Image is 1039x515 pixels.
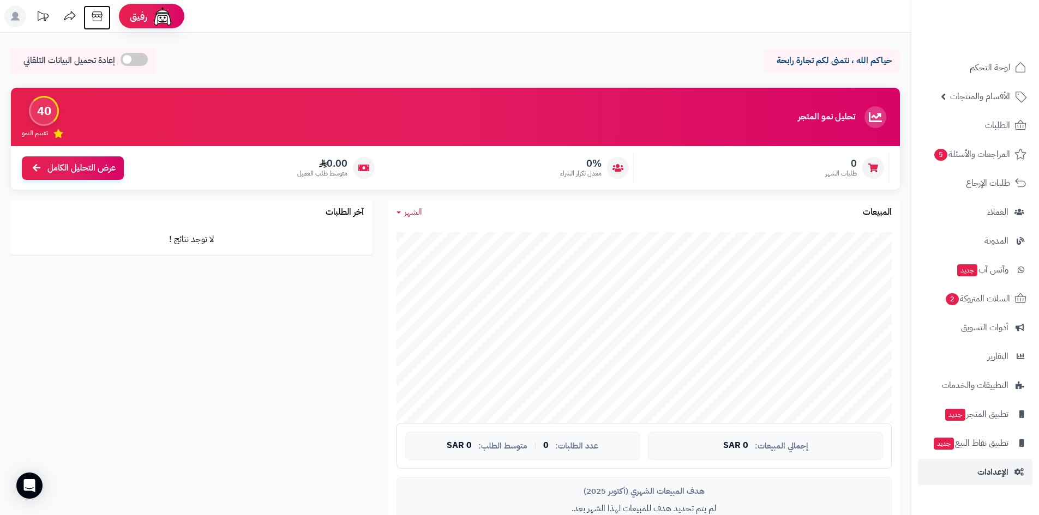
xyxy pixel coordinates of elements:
a: عرض التحليل الكامل [22,156,124,180]
span: أدوات التسويق [961,320,1008,335]
span: لوحة التحكم [970,60,1010,75]
h3: تحليل نمو المتجر [798,112,855,122]
span: جديد [957,264,977,276]
span: الطلبات [985,118,1010,133]
span: المدونة [984,233,1008,249]
span: متوسط طلب العميل [297,169,347,178]
a: تحديثات المنصة [29,5,56,30]
span: التطبيقات والخدمات [942,378,1008,393]
span: 0 SAR [447,441,472,451]
a: الشهر [397,206,422,219]
a: التقارير [918,343,1032,369]
h3: آخر الطلبات [326,208,364,217]
span: 2 [946,293,959,305]
span: تطبيق نقاط البيع [933,435,1008,451]
a: المراجعات والأسئلة5 [918,141,1032,167]
a: وآتس آبجديد [918,257,1032,283]
img: ai-face.png [152,5,173,27]
span: السلات المتروكة [945,291,1010,306]
span: معدل تكرار الشراء [560,169,602,178]
a: أدوات التسويق [918,314,1032,341]
span: التقارير [988,349,1008,364]
a: المدونة [918,228,1032,254]
span: إعادة تحميل البيانات التلقائي [23,54,115,67]
a: التطبيقات والخدمات [918,372,1032,398]
a: الإعدادات [918,459,1032,485]
a: العملاء [918,199,1032,225]
span: تطبيق المتجر [944,407,1008,422]
span: طلبات الإرجاع [966,175,1010,191]
span: الأقسام والمنتجات [950,89,1010,104]
span: تقييم النمو [22,129,48,138]
span: متوسط الطلب: [478,441,527,451]
span: عرض التحليل الكامل [47,162,116,174]
span: المراجعات والأسئلة [933,147,1010,162]
span: إجمالي المبيعات: [755,441,808,451]
span: 0 [825,157,857,169]
a: تطبيق المتجرجديد [918,401,1032,427]
td: لا توجد نتائج ! [11,225,372,255]
span: عدد الطلبات: [555,441,598,451]
div: Open Intercom Messenger [16,472,43,499]
a: الطلبات [918,112,1032,138]
a: لوحة التحكم [918,54,1032,81]
div: هدف المبيعات الشهري (أكتوبر 2025) [405,486,883,497]
span: العملاء [987,204,1008,220]
h3: المبيعات [863,208,892,217]
span: رفيق [130,10,147,23]
p: حياكم الله ، نتمنى لكم تجارة رابحة [772,54,892,67]
span: 5 [934,149,947,161]
span: وآتس آب [956,262,1008,277]
span: 0 [543,441,549,451]
span: الإعدادات [977,464,1008,480]
a: السلات المتروكة2 [918,286,1032,312]
span: جديد [945,409,965,421]
p: لم يتم تحديد هدف للمبيعات لهذا الشهر بعد. [405,502,883,515]
span: | [534,441,537,450]
span: 0 SAR [723,441,748,451]
a: تطبيق نقاط البيعجديد [918,430,1032,456]
span: 0% [560,157,602,169]
span: الشهر [404,205,422,219]
a: طلبات الإرجاع [918,170,1032,196]
span: جديد [934,438,954,450]
span: 0.00 [297,157,347,169]
span: طلبات الشهر [825,169,857,178]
